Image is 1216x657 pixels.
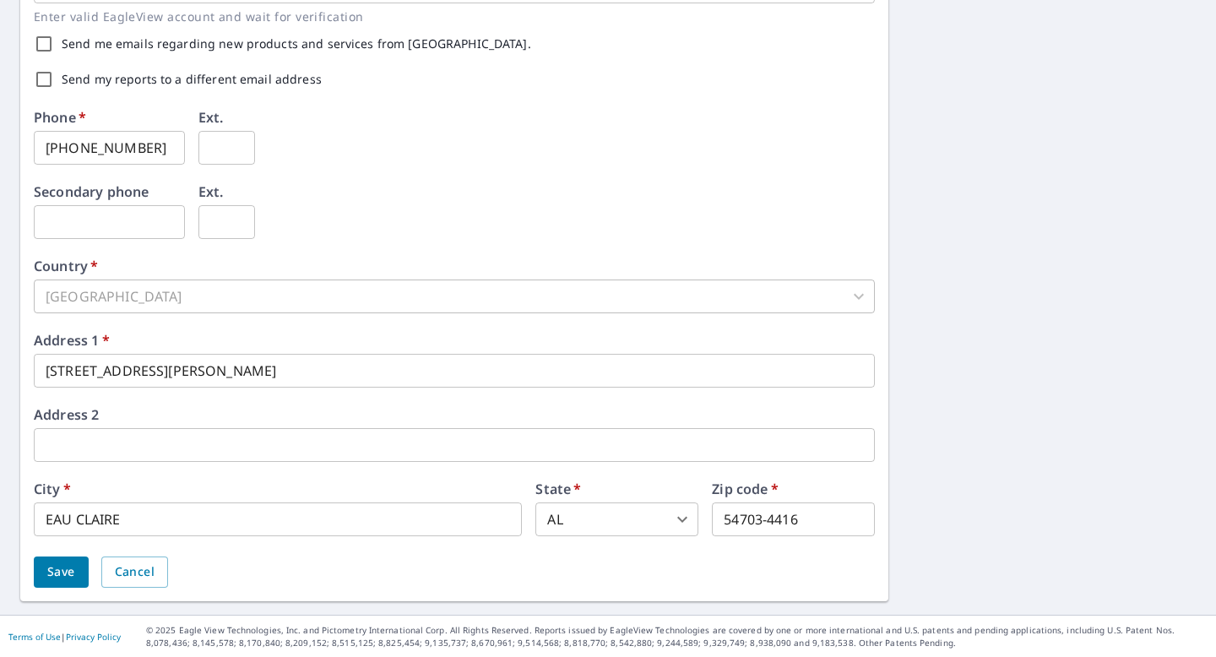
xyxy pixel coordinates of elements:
[34,280,875,313] div: [GEOGRAPHIC_DATA]
[66,631,121,643] a: Privacy Policy
[535,502,698,536] div: AL
[535,482,581,496] label: State
[62,38,531,50] label: Send me emails regarding new products and services from [GEOGRAPHIC_DATA].
[34,259,98,273] label: Country
[34,111,86,124] label: Phone
[34,185,149,198] label: Secondary phone
[34,482,71,496] label: City
[8,632,121,642] p: |
[198,111,224,124] label: Ext.
[34,7,863,26] p: Enter valid EagleView account and wait for verification
[47,562,75,583] span: Save
[115,562,155,583] span: Cancel
[34,557,89,588] button: Save
[34,334,110,347] label: Address 1
[198,185,224,198] label: Ext.
[712,482,779,496] label: Zip code
[62,73,322,85] label: Send my reports to a different email address
[34,408,99,421] label: Address 2
[8,631,61,643] a: Terms of Use
[101,557,168,588] button: Cancel
[146,624,1208,649] p: © 2025 Eagle View Technologies, Inc. and Pictometry International Corp. All Rights Reserved. Repo...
